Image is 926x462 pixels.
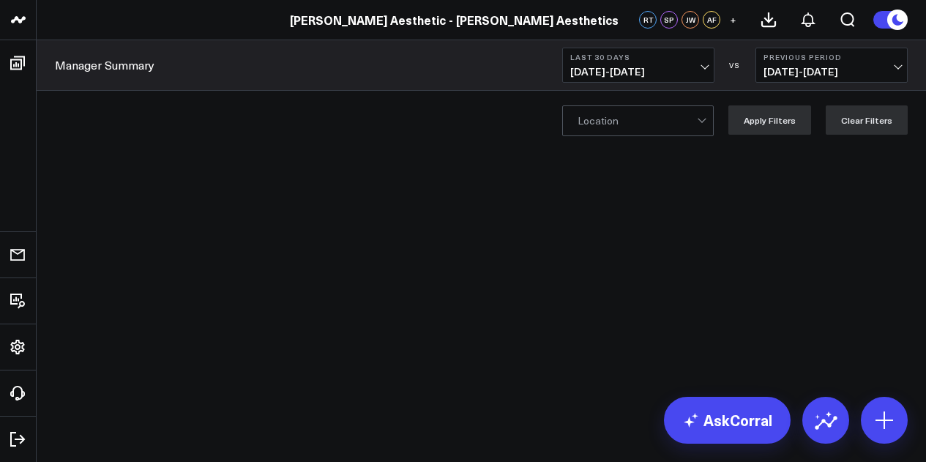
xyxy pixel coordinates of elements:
b: Previous Period [763,53,900,62]
a: [PERSON_NAME] Aesthetic - [PERSON_NAME] Aesthetics [290,12,619,28]
div: RT [639,11,657,29]
button: Apply Filters [728,105,811,135]
a: AskCorral [664,397,791,444]
div: SP [660,11,678,29]
span: [DATE] - [DATE] [570,66,706,78]
span: [DATE] - [DATE] [763,66,900,78]
b: Last 30 Days [570,53,706,62]
button: Previous Period[DATE]-[DATE] [755,48,908,83]
button: + [724,11,742,29]
button: Last 30 Days[DATE]-[DATE] [562,48,714,83]
div: JW [682,11,699,29]
a: Manager Summary [55,57,154,73]
div: AF [703,11,720,29]
span: + [730,15,736,25]
div: VS [722,61,748,70]
button: Clear Filters [826,105,908,135]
